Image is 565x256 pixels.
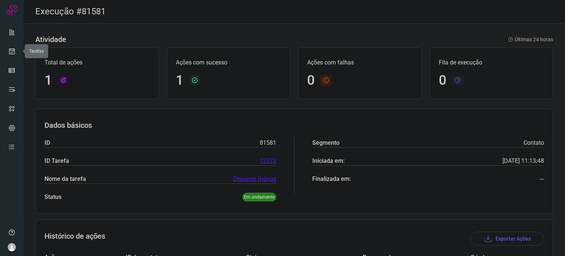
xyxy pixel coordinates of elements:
[312,138,340,147] p: Segmento
[35,6,106,17] h2: Execução #81581
[307,58,412,67] p: Ações com falhas
[45,58,150,67] p: Total de ações
[45,232,105,246] h3: Histórico de ações
[502,157,544,165] p: [DATE] 11:13:48
[45,73,52,88] h1: 1
[45,193,61,201] p: Status
[523,138,544,147] p: Contato
[176,58,281,67] p: Ações com sucesso
[233,175,276,183] a: Disparos Diários
[439,58,544,67] p: Fila de execução
[508,36,553,43] p: Últimas 24 horas
[45,157,69,165] p: ID Tarefa
[260,157,276,165] a: 12372
[470,232,544,246] button: Exportar Ações
[312,175,351,183] p: Finalizada em:
[45,175,86,183] p: Nome da tarefa
[260,138,276,147] p: 81581
[7,243,16,252] img: avatar-user-boy.jpg
[29,49,44,54] span: Tarefas
[312,157,345,165] p: Iniciada em:
[307,73,315,88] h1: 0
[6,4,17,15] img: Logo
[45,138,50,147] p: ID
[35,35,66,44] h3: Atividade
[242,193,276,201] p: Em andamento
[540,175,544,183] p: ---
[45,121,544,130] h3: Dados básicos
[176,73,183,88] h1: 1
[439,73,446,88] h1: 0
